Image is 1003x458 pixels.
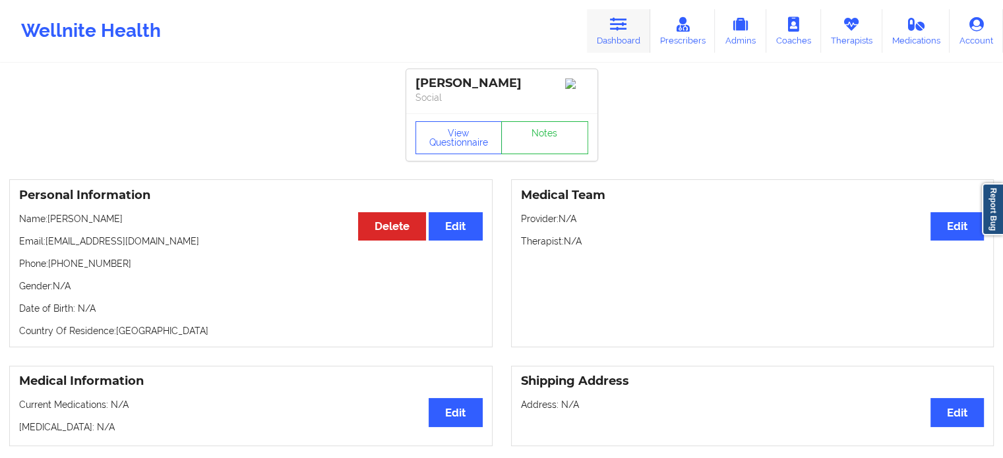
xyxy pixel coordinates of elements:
p: Social [415,91,588,104]
p: Gender: N/A [19,279,483,293]
button: Edit [429,212,482,241]
p: Email: [EMAIL_ADDRESS][DOMAIN_NAME] [19,235,483,248]
button: Edit [930,398,984,426]
a: Coaches [766,9,821,53]
a: Notes [501,121,588,154]
p: Country Of Residence: [GEOGRAPHIC_DATA] [19,324,483,337]
a: Report Bug [982,183,1003,235]
button: View Questionnaire [415,121,502,154]
a: Account [950,9,1003,53]
button: Edit [930,212,984,241]
a: Dashboard [587,9,650,53]
button: Edit [429,398,482,426]
a: Therapists [821,9,882,53]
a: Medications [882,9,950,53]
h3: Medical Team [521,188,985,203]
h3: Personal Information [19,188,483,203]
p: Phone: [PHONE_NUMBER] [19,257,483,270]
p: Name: [PERSON_NAME] [19,212,483,225]
p: Date of Birth: N/A [19,302,483,315]
p: Current Medications: N/A [19,398,483,411]
p: Provider: N/A [521,212,985,225]
h3: Shipping Address [521,374,985,389]
img: Image%2Fplaceholer-image.png [565,78,588,89]
div: [PERSON_NAME] [415,76,588,91]
a: Prescribers [650,9,715,53]
a: Admins [715,9,766,53]
button: Delete [358,212,426,241]
p: [MEDICAL_DATA]: N/A [19,420,483,434]
h3: Medical Information [19,374,483,389]
p: Therapist: N/A [521,235,985,248]
p: Address: N/A [521,398,985,411]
